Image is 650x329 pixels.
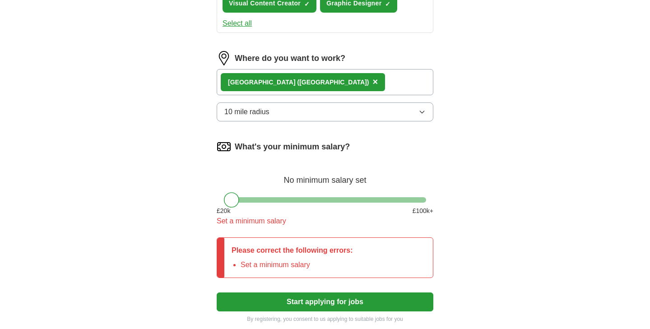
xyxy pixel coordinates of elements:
button: × [372,75,378,89]
div: No minimum salary set [217,165,433,186]
span: ([GEOGRAPHIC_DATA]) [297,79,369,86]
img: salary.png [217,139,231,154]
span: £ 20 k [217,206,230,216]
p: Please correct the following errors: [232,245,353,256]
label: Where do you want to work? [235,52,345,65]
span: £ 100 k+ [413,206,433,216]
label: What's your minimum salary? [235,141,350,153]
strong: [GEOGRAPHIC_DATA] [228,79,296,86]
span: ✓ [385,0,390,8]
span: × [372,77,378,87]
button: Select all [223,18,252,29]
span: ✓ [304,0,310,8]
div: Set a minimum salary [217,216,433,227]
span: 10 mile radius [224,107,269,117]
li: Set a minimum salary [241,259,353,270]
button: 10 mile radius [217,102,433,121]
img: location.png [217,51,231,65]
p: By registering, you consent to us applying to suitable jobs for you [217,315,433,323]
button: Start applying for jobs [217,292,433,311]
